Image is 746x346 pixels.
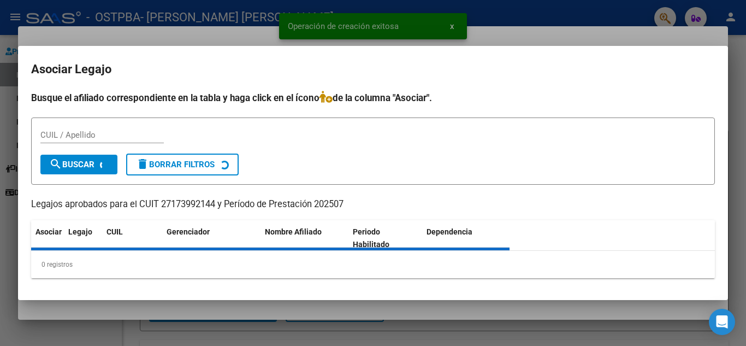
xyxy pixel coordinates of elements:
[31,198,715,212] p: Legajos aprobados para el CUIT 27173992144 y Período de Prestación 202507
[260,220,348,256] datatable-header-cell: Nombre Afiliado
[31,59,715,80] h2: Asociar Legajo
[31,91,715,105] h4: Busque el afiliado correspondiente en la tabla y haga click en el ícono de la columna "Asociar".
[136,160,215,169] span: Borrar Filtros
[35,227,62,236] span: Asociar
[167,227,210,236] span: Gerenciador
[709,309,735,335] div: Open Intercom Messenger
[40,155,117,174] button: Buscar
[49,160,94,169] span: Buscar
[49,157,62,171] mat-icon: search
[162,220,260,256] datatable-header-cell: Gerenciador
[106,227,123,236] span: CUIL
[136,157,149,171] mat-icon: delete
[126,154,239,175] button: Borrar Filtros
[102,220,162,256] datatable-header-cell: CUIL
[422,220,510,256] datatable-header-cell: Dependencia
[64,220,102,256] datatable-header-cell: Legajo
[68,227,92,236] span: Legajo
[348,220,422,256] datatable-header-cell: Periodo Habilitado
[427,227,472,236] span: Dependencia
[353,227,389,249] span: Periodo Habilitado
[31,251,715,278] div: 0 registros
[31,220,64,256] datatable-header-cell: Asociar
[265,227,322,236] span: Nombre Afiliado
